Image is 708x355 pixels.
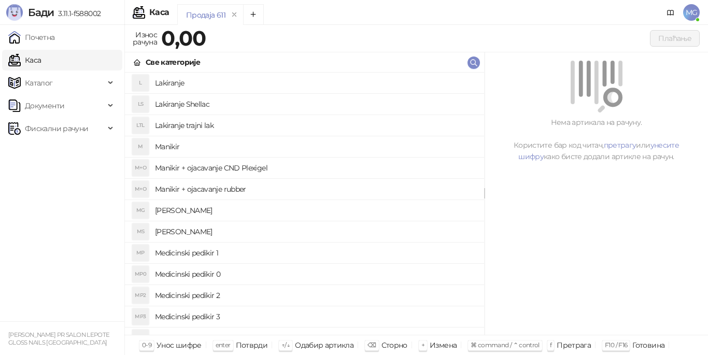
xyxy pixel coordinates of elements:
[54,9,101,18] span: 3.11.1-f588002
[155,75,476,91] h4: Lakiranje
[155,96,476,112] h4: Lakiranje Shellac
[243,4,264,25] button: Add tab
[155,181,476,197] h4: Manikir + ojacavanje rubber
[155,138,476,155] h4: Manikir
[605,341,627,349] span: F10 / F16
[132,245,149,261] div: MP
[155,202,476,219] h4: [PERSON_NAME]
[155,245,476,261] h4: Medicinski pedikir 1
[149,8,169,17] div: Каса
[155,266,476,282] h4: Medicinski pedikir 0
[557,338,591,352] div: Претрага
[146,56,200,68] div: Све категорије
[132,160,149,176] div: M+O
[161,25,206,51] strong: 0,00
[131,28,159,49] div: Износ рачуна
[8,331,109,346] small: [PERSON_NAME] PR SALON LEPOTE GLOSS NAILS [GEOGRAPHIC_DATA]
[25,95,64,116] span: Документи
[142,341,151,349] span: 0-9
[132,330,149,346] div: P
[228,10,241,19] button: remove
[550,341,551,349] span: f
[132,308,149,325] div: MP3
[216,341,231,349] span: enter
[650,30,700,47] button: Плаћање
[132,96,149,112] div: LS
[155,117,476,134] h4: Lakiranje trajni lak
[132,266,149,282] div: MP0
[662,4,679,21] a: Документација
[8,50,41,70] a: Каса
[295,338,353,352] div: Одабир артикла
[157,338,202,352] div: Унос шифре
[236,338,268,352] div: Потврди
[186,9,225,21] div: Продаја 611
[8,27,55,48] a: Почетна
[683,4,700,21] span: MG
[367,341,376,349] span: ⌫
[155,287,476,304] h4: Medicinski pedikir 2
[132,75,149,91] div: L
[430,338,457,352] div: Измена
[132,223,149,240] div: MS
[497,117,696,162] div: Нема артикала на рачуну. Користите бар код читач, или како бисте додали артикле на рачун.
[25,118,88,139] span: Фискални рачуни
[155,160,476,176] h4: Manikir + ojacavanje CND Plexigel
[132,117,149,134] div: LTL
[155,308,476,325] h4: Medicinski pedikir 3
[132,287,149,304] div: MP2
[281,341,290,349] span: ↑/↓
[132,181,149,197] div: M+O
[132,138,149,155] div: M
[471,341,540,349] span: ⌘ command / ⌃ control
[381,338,407,352] div: Сторно
[155,223,476,240] h4: [PERSON_NAME]
[125,73,484,335] div: grid
[6,4,23,21] img: Logo
[25,73,53,93] span: Каталог
[604,140,636,150] a: претрагу
[28,6,54,19] span: Бади
[632,338,664,352] div: Готовина
[421,341,424,349] span: +
[132,202,149,219] div: MG
[155,330,476,346] h4: Pedikir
